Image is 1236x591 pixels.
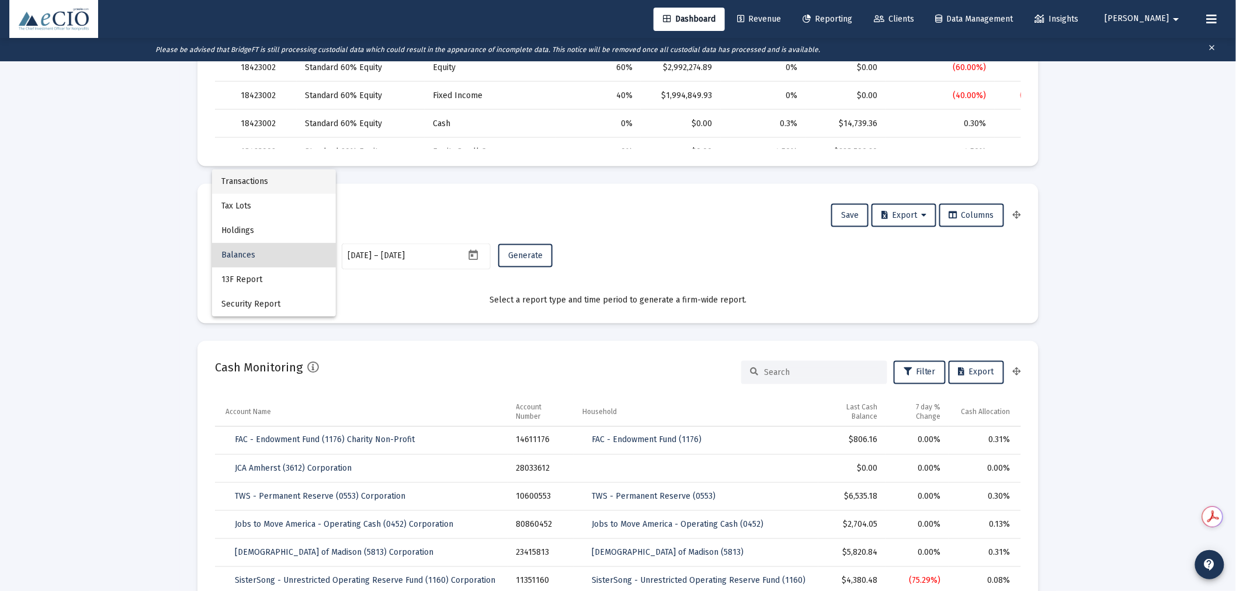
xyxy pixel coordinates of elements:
span: 13F Report [221,267,327,292]
span: Holdings [221,218,327,243]
span: Balances [221,243,327,267]
span: Tax Lots [221,194,327,218]
span: Transactions [221,169,327,194]
span: Security Report [221,292,327,317]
